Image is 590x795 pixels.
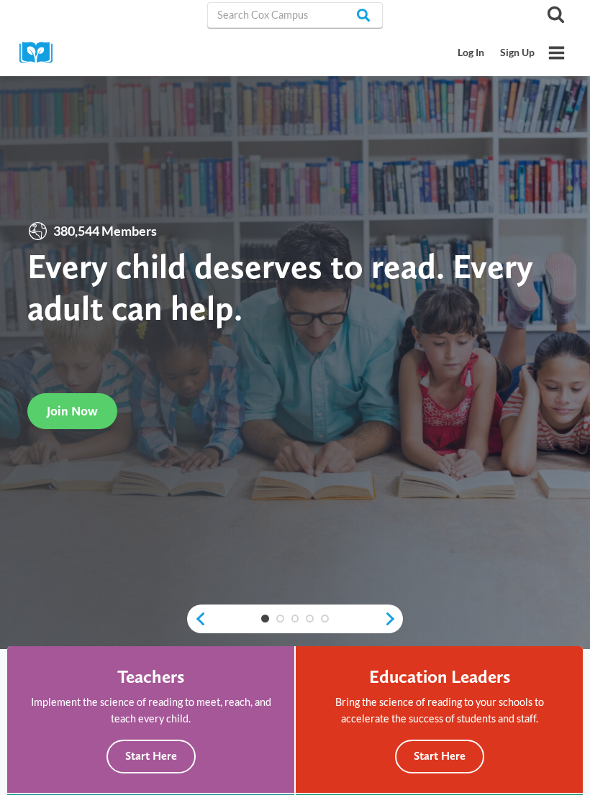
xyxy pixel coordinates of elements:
div: content slider buttons [187,605,403,633]
strong: Every child deserves to read. Every adult can help. [27,245,533,328]
h4: Education Leaders [369,666,510,687]
a: 2 [276,615,284,622]
a: Join Now [27,393,117,428]
a: previous [187,611,206,627]
span: Join Now [47,403,98,418]
button: Start Here [395,740,484,773]
a: Teachers Implement the science of reading to meet, reach, and teach every child. Start Here [7,646,294,793]
input: Search Cox Campus [207,2,383,28]
span: 380,544 Members [48,221,162,242]
a: Log In [450,40,493,66]
nav: Secondary Mobile Navigation [450,40,543,66]
button: Open menu [543,39,571,67]
a: 4 [306,615,314,622]
img: Cox Campus [19,42,63,64]
p: Implement the science of reading to meet, reach, and teach every child. [27,694,275,727]
a: Sign Up [492,40,543,66]
button: Start Here [106,740,196,773]
a: 1 [261,615,269,622]
p: Bring the science of reading to your schools to accelerate the success of students and staff. [315,694,563,727]
a: 5 [321,615,329,622]
a: 3 [291,615,299,622]
a: next [383,611,403,627]
a: Education Leaders Bring the science of reading to your schools to accelerate the success of stude... [296,646,583,793]
h4: Teachers [117,666,184,687]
